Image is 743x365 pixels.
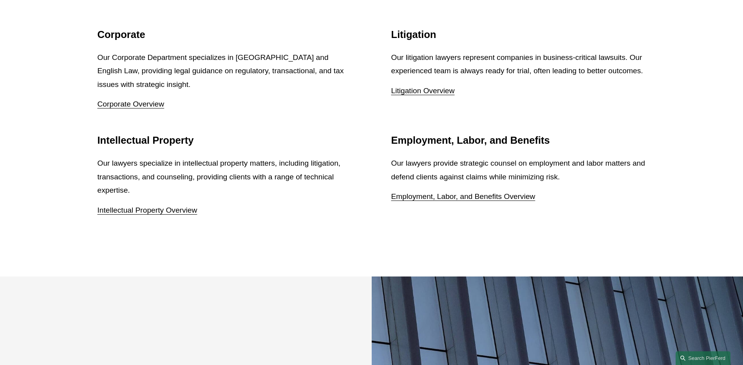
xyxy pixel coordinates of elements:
a: Employment, Labor, and Benefits Overview [391,192,535,201]
a: Intellectual Property Overview [98,206,197,214]
h2: Litigation [391,29,646,41]
a: Search this site [676,351,730,365]
p: Our lawyers provide strategic counsel on employment and labor matters and defend clients against ... [391,157,646,184]
h2: Corporate [98,29,352,41]
a: Corporate Overview [98,100,165,108]
p: Our lawyers specialize in intellectual property matters, including litigation, transactions, and ... [98,157,352,197]
p: Our litigation lawyers represent companies in business-critical lawsuits. Our experienced team is... [391,51,646,78]
h2: Employment, Labor, and Benefits [391,134,646,146]
a: Litigation Overview [391,87,455,95]
p: Our Corporate Department specializes in [GEOGRAPHIC_DATA] and English Law, providing legal guidan... [98,51,352,92]
h2: Intellectual Property [98,134,352,146]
